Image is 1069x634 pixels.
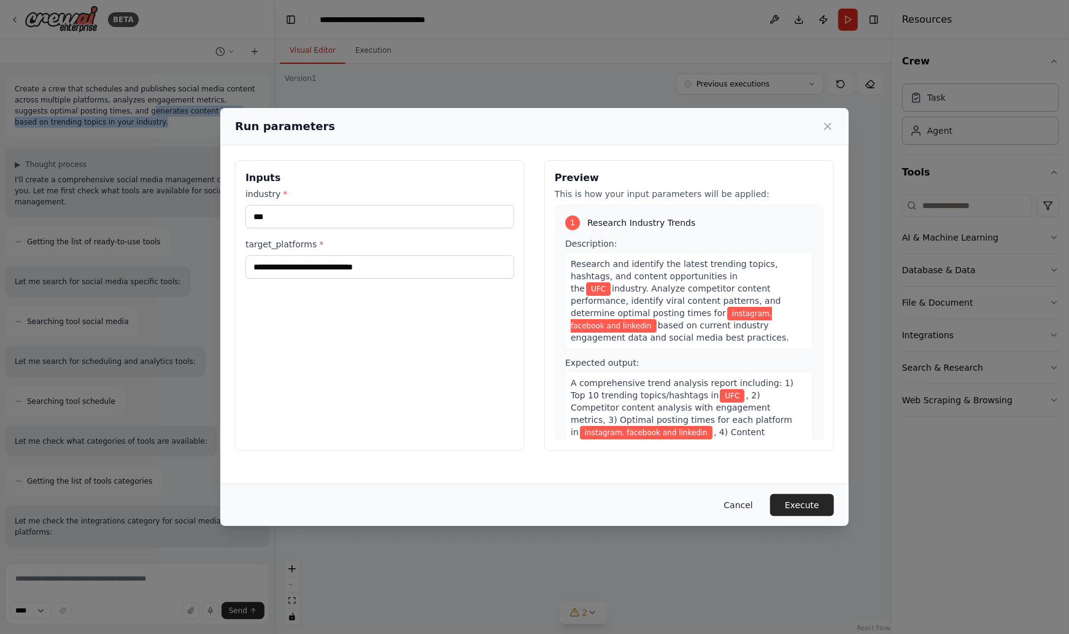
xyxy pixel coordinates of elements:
[245,171,514,185] h3: Inputs
[586,282,611,296] span: Variable: industry
[720,389,744,403] span: Variable: industry
[245,188,514,200] label: industry
[565,239,617,249] span: Description:
[571,259,778,293] span: Research and identify the latest trending topics, hashtags, and content opportunities in the
[580,426,712,439] span: Variable: target_platforms
[555,171,824,185] h3: Preview
[565,358,639,368] span: Expected output:
[571,378,793,400] span: A comprehensive trend analysis report including: 1) Top 10 trending topics/hashtags in
[587,217,695,229] span: Research Industry Trends
[571,307,772,333] span: Variable: target_platforms
[571,390,792,437] span: , 2) Competitor content analysis with engagement metrics, 3) Optimal posting times for each platf...
[571,284,781,318] span: industry. Analyze competitor content performance, identify viral content patterns, and determine ...
[245,238,514,250] label: target_platforms
[770,494,834,516] button: Execute
[714,494,763,516] button: Cancel
[555,188,824,200] p: This is how your input parameters will be applied:
[235,118,335,135] h2: Run parameters
[565,215,580,230] div: 1
[571,320,789,342] span: based on current industry engagement data and social media best practices.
